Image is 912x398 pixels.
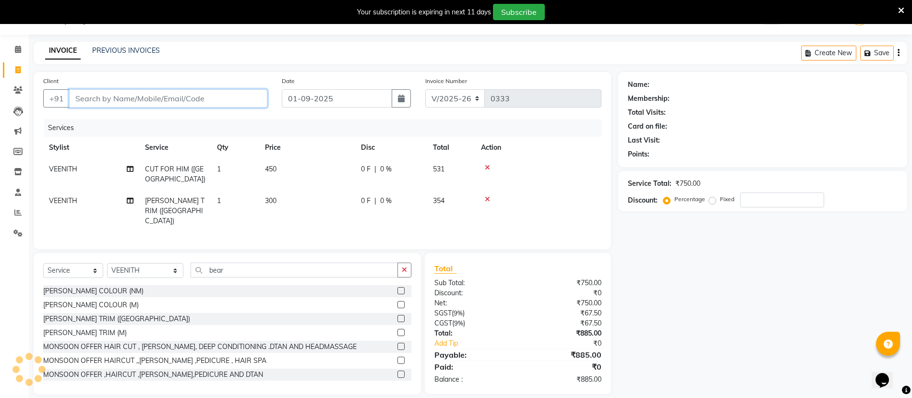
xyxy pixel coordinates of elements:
[454,319,463,327] span: 9%
[43,356,266,366] div: MONSOON OFFER HAIRCUT ,,[PERSON_NAME] ,PEDICURE , HAIR SPA
[475,137,601,158] th: Action
[265,165,276,173] span: 450
[43,342,357,352] div: MONSOON OFFER HAIR CUT , [PERSON_NAME], DEEP CONDITIONING .DTAN AND HEADMASSAGE
[628,135,660,145] div: Last Visit:
[427,349,518,361] div: Payable:
[427,298,518,308] div: Net:
[427,137,475,158] th: Total
[357,7,491,17] div: Your subscription is expiring in next 11 days
[433,165,444,173] span: 531
[380,164,392,174] span: 0 %
[43,370,263,380] div: MONSOON OFFER ,HAIRCUT ,[PERSON_NAME],PEDICURE AND DTAN
[628,94,670,104] div: Membership:
[380,196,392,206] span: 0 %
[43,77,59,85] label: Client
[49,196,77,205] span: VEENITH
[145,165,205,183] span: CUT FOR HIM ([GEOGRAPHIC_DATA])
[191,263,398,277] input: Search or Scan
[518,278,609,288] div: ₹750.00
[43,286,144,296] div: [PERSON_NAME] COLOUR (NM)
[518,328,609,338] div: ₹885.00
[628,195,658,205] div: Discount:
[434,319,452,327] span: CGST
[454,309,463,317] span: 9%
[139,137,211,158] th: Service
[518,288,609,298] div: ₹0
[211,137,259,158] th: Qty
[259,137,355,158] th: Price
[427,308,518,318] div: ( )
[355,137,427,158] th: Disc
[493,4,545,20] button: Subscribe
[628,121,667,132] div: Card on file:
[49,165,77,173] span: VEENITH
[43,137,139,158] th: Stylist
[145,196,204,225] span: [PERSON_NAME] TRIM ([GEOGRAPHIC_DATA])
[674,195,705,204] label: Percentage
[427,318,518,328] div: ( )
[374,164,376,174] span: |
[427,361,518,373] div: Paid:
[217,196,221,205] span: 1
[45,42,81,60] a: INVOICE
[427,278,518,288] div: Sub Total:
[361,196,371,206] span: 0 F
[43,89,70,108] button: +91
[628,108,666,118] div: Total Visits:
[43,300,139,310] div: [PERSON_NAME] COLOUR (M)
[860,46,894,60] button: Save
[433,196,444,205] span: 354
[427,288,518,298] div: Discount:
[628,80,649,90] div: Name:
[518,349,609,361] div: ₹885.00
[434,264,456,274] span: Total
[425,77,467,85] label: Invoice Number
[675,179,700,189] div: ₹750.00
[43,314,190,324] div: [PERSON_NAME] TRIM ([GEOGRAPHIC_DATA])
[518,361,609,373] div: ₹0
[518,318,609,328] div: ₹67.50
[92,46,160,55] a: PREVIOUS INVOICES
[801,46,856,60] button: Create New
[361,164,371,174] span: 0 F
[43,328,127,338] div: [PERSON_NAME] TRIM (M)
[427,328,518,338] div: Total:
[374,196,376,206] span: |
[427,374,518,385] div: Balance :
[628,179,672,189] div: Service Total:
[872,360,902,388] iframe: chat widget
[720,195,734,204] label: Fixed
[282,77,295,85] label: Date
[518,374,609,385] div: ₹885.00
[628,149,649,159] div: Points:
[533,338,609,349] div: ₹0
[434,309,452,317] span: SGST
[427,338,533,349] a: Add Tip
[518,308,609,318] div: ₹67.50
[265,196,276,205] span: 300
[44,119,609,137] div: Services
[69,89,267,108] input: Search by Name/Mobile/Email/Code
[217,165,221,173] span: 1
[518,298,609,308] div: ₹750.00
